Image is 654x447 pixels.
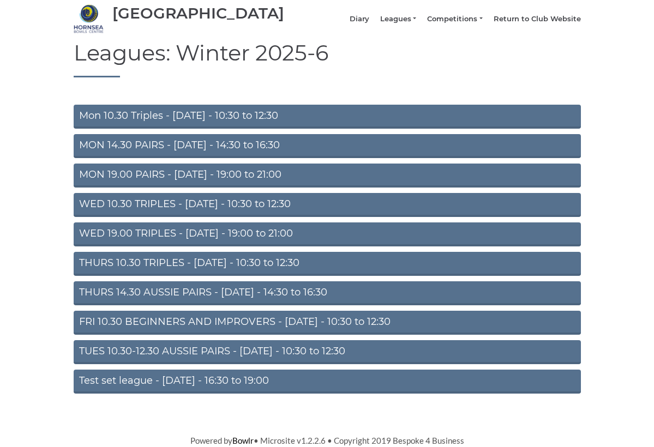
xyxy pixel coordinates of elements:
[74,4,104,34] img: Hornsea Bowls Centre
[74,41,581,77] h1: Leagues: Winter 2025-6
[190,436,464,445] span: Powered by • Microsite v1.2.2.6 • Copyright 2019 Bespoke 4 Business
[74,311,581,335] a: FRI 10.30 BEGINNERS AND IMPROVERS - [DATE] - 10:30 to 12:30
[74,281,581,305] a: THURS 14.30 AUSSIE PAIRS - [DATE] - 14:30 to 16:30
[74,164,581,188] a: MON 19.00 PAIRS - [DATE] - 19:00 to 21:00
[427,14,482,24] a: Competitions
[74,340,581,364] a: TUES 10.30-12.30 AUSSIE PAIRS - [DATE] - 10:30 to 12:30
[74,370,581,394] a: Test set league - [DATE] - 16:30 to 19:00
[232,436,254,445] a: Bowlr
[74,134,581,158] a: MON 14.30 PAIRS - [DATE] - 14:30 to 16:30
[112,5,284,22] div: [GEOGRAPHIC_DATA]
[74,252,581,276] a: THURS 10.30 TRIPLES - [DATE] - 10:30 to 12:30
[74,193,581,217] a: WED 10.30 TRIPLES - [DATE] - 10:30 to 12:30
[350,14,369,24] a: Diary
[74,222,581,246] a: WED 19.00 TRIPLES - [DATE] - 19:00 to 21:00
[380,14,416,24] a: Leagues
[74,105,581,129] a: Mon 10.30 Triples - [DATE] - 10:30 to 12:30
[494,14,581,24] a: Return to Club Website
